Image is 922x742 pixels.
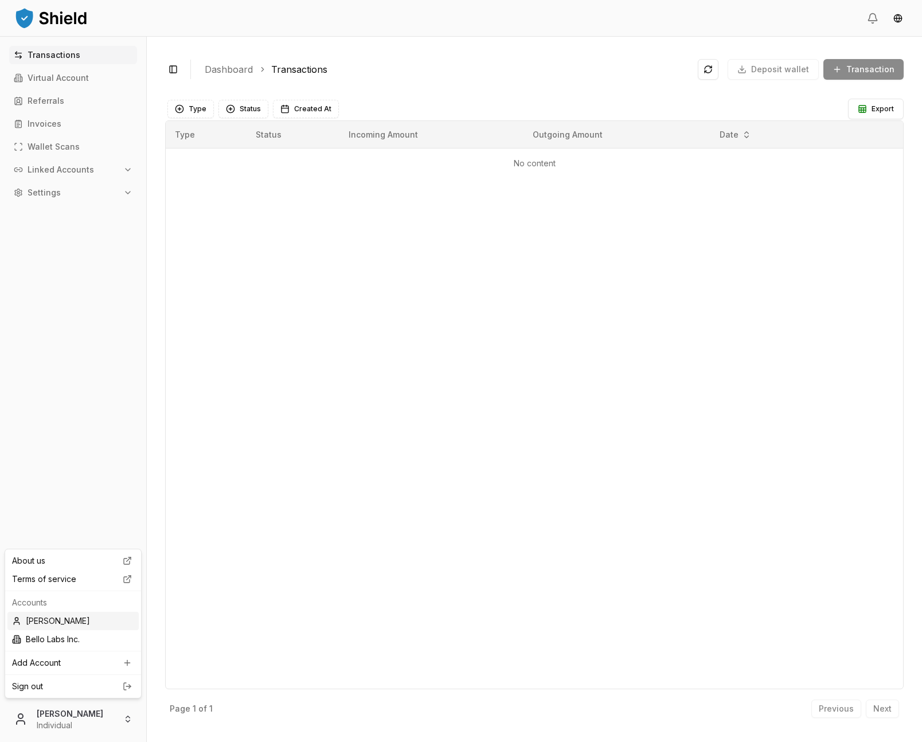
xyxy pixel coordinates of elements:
p: Accounts [12,597,134,608]
a: Sign out [12,681,134,692]
a: About us [7,552,139,570]
div: Bello Labs Inc. [7,630,139,649]
div: [PERSON_NAME] [7,612,139,630]
a: Terms of service [7,570,139,588]
a: Add Account [7,654,139,672]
